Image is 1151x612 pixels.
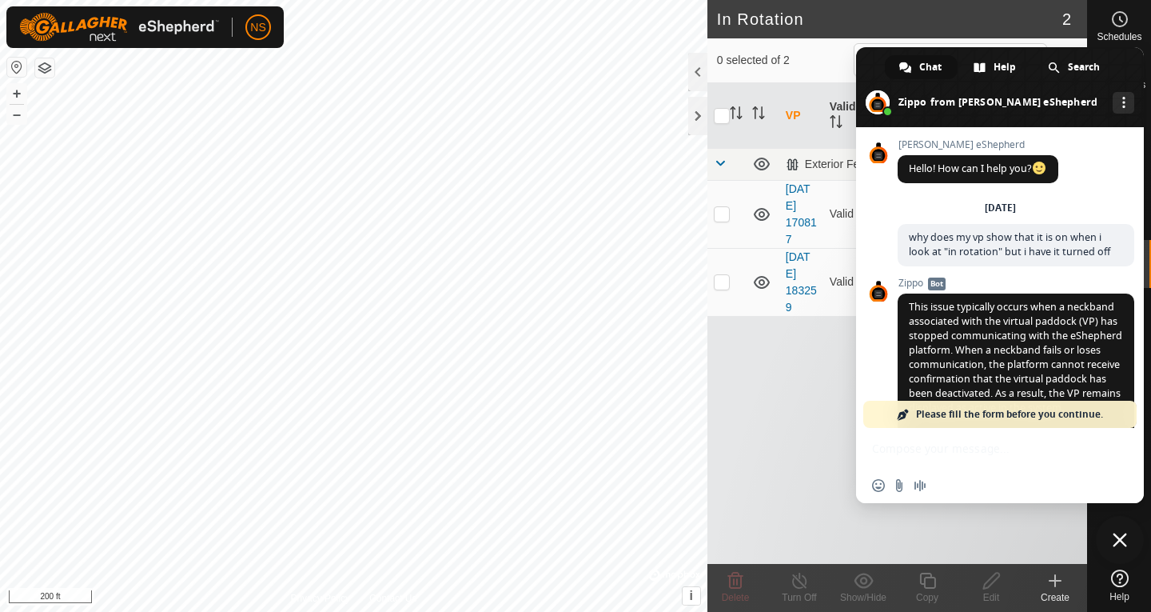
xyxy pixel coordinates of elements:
[7,105,26,124] button: –
[779,83,823,149] th: VP
[1088,563,1151,608] a: Help
[831,590,895,605] div: Show/Hide
[898,278,1134,289] span: Zippo
[683,587,700,605] button: i
[717,52,854,69] span: 0 selected of 2
[893,479,906,492] span: Send a file
[959,55,1032,79] div: Help
[909,162,1047,175] span: Hello! How can I help you?
[1023,590,1087,605] div: Create
[730,109,743,122] p-sorticon: Activate to sort
[898,139,1058,150] span: [PERSON_NAME] eShepherd
[830,118,842,130] p-sorticon: Activate to sort
[994,55,1016,79] span: Help
[1068,55,1100,79] span: Search
[823,248,867,316] td: Valid
[1097,32,1141,42] span: Schedules
[1034,55,1116,79] div: Search
[854,43,1047,77] input: Search (S)
[919,55,942,79] span: Chat
[872,479,885,492] span: Insert an emoji
[786,250,817,314] a: [DATE] 183259
[916,401,1103,428] span: Please fill the form before you continue.
[823,83,867,149] th: Validity
[290,591,350,606] a: Privacy Policy
[1096,516,1144,564] div: Close chat
[895,590,959,605] div: Copy
[985,203,1016,213] div: [DATE]
[250,19,265,36] span: NS
[885,55,958,79] div: Chat
[909,230,1110,258] span: why does my vp show that it is on when i look at "in rotation" but i have it turned off
[7,84,26,103] button: +
[19,13,219,42] img: Gallagher Logo
[1109,592,1129,602] span: Help
[7,58,26,77] button: Reset Map
[823,180,867,248] td: Valid
[914,479,926,492] span: Audio message
[35,58,54,78] button: Map Layers
[1062,7,1071,31] span: 2
[1113,92,1134,114] div: More channels
[928,278,946,290] span: Bot
[767,590,831,605] div: Turn Off
[752,109,765,122] p-sorticon: Activate to sort
[369,591,416,606] a: Contact Us
[786,182,817,246] a: [DATE] 170817
[959,590,1023,605] div: Edit
[690,589,693,602] span: i
[717,10,1062,29] h2: In Rotation
[722,592,750,603] span: Delete
[786,158,934,171] div: Exterior Fence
